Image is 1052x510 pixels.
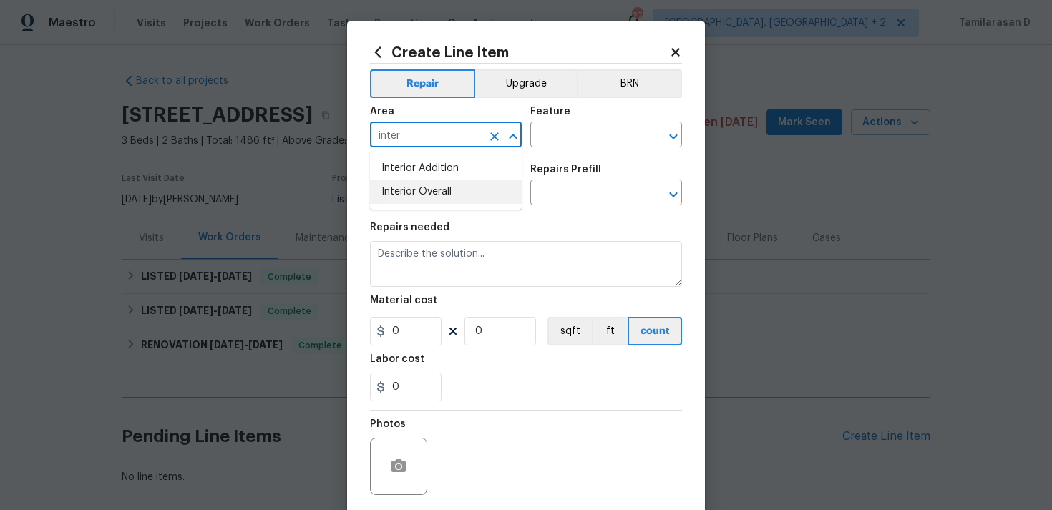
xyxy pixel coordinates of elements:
button: ft [592,317,628,345]
h2: Create Line Item [370,44,669,60]
li: Interior Addition [370,157,522,180]
button: count [628,317,682,345]
button: Repair [370,69,475,98]
h5: Feature [530,107,570,117]
button: Upgrade [475,69,578,98]
li: Interior Overall [370,180,522,204]
button: Clear [484,127,505,147]
button: BRN [577,69,682,98]
h5: Area [370,107,394,117]
h5: Material cost [370,295,437,305]
button: Open [663,185,683,205]
h5: Repairs needed [370,222,449,232]
button: Open [663,127,683,147]
h5: Repairs Prefill [530,165,601,175]
button: Close [503,127,523,147]
button: sqft [547,317,592,345]
h5: Photos [370,419,406,429]
h5: Labor cost [370,354,424,364]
